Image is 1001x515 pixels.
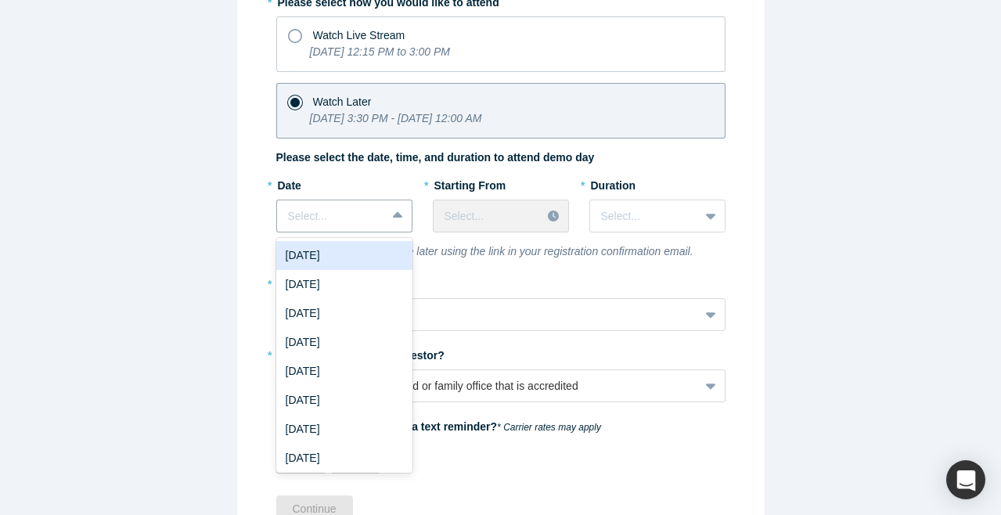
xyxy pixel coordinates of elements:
div: [DATE] [276,357,412,386]
label: Would you like to receive a text reminder? [276,413,726,435]
div: [DATE] [276,386,412,415]
label: Date [276,172,412,194]
div: [DATE] [276,299,412,328]
i: [DATE] 3:30 PM - [DATE] 12:00 AM [310,112,482,124]
em: * Carrier rates may apply [497,422,601,433]
span: Watch Live Stream [313,29,405,41]
div: [DATE] [276,444,412,473]
span: Watch Later [313,95,372,108]
div: [DATE] [276,270,412,299]
label: Please select the date, time, and duration to attend demo day [276,149,595,166]
label: Starting From [433,172,506,194]
label: Are you an accredited investor? [276,342,726,364]
div: [DATE] [276,328,412,357]
i: [DATE] 12:15 PM to 3:00 PM [310,45,450,58]
div: [DATE] [276,415,412,444]
label: What will be your role? [276,271,726,293]
i: You can change your choice later using the link in your registration confirmation email. [276,245,693,257]
label: Duration [589,172,726,194]
div: [DATE] [276,241,412,270]
div: Yes, I represent a VC, fund or family office that is accredited [288,378,688,394]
